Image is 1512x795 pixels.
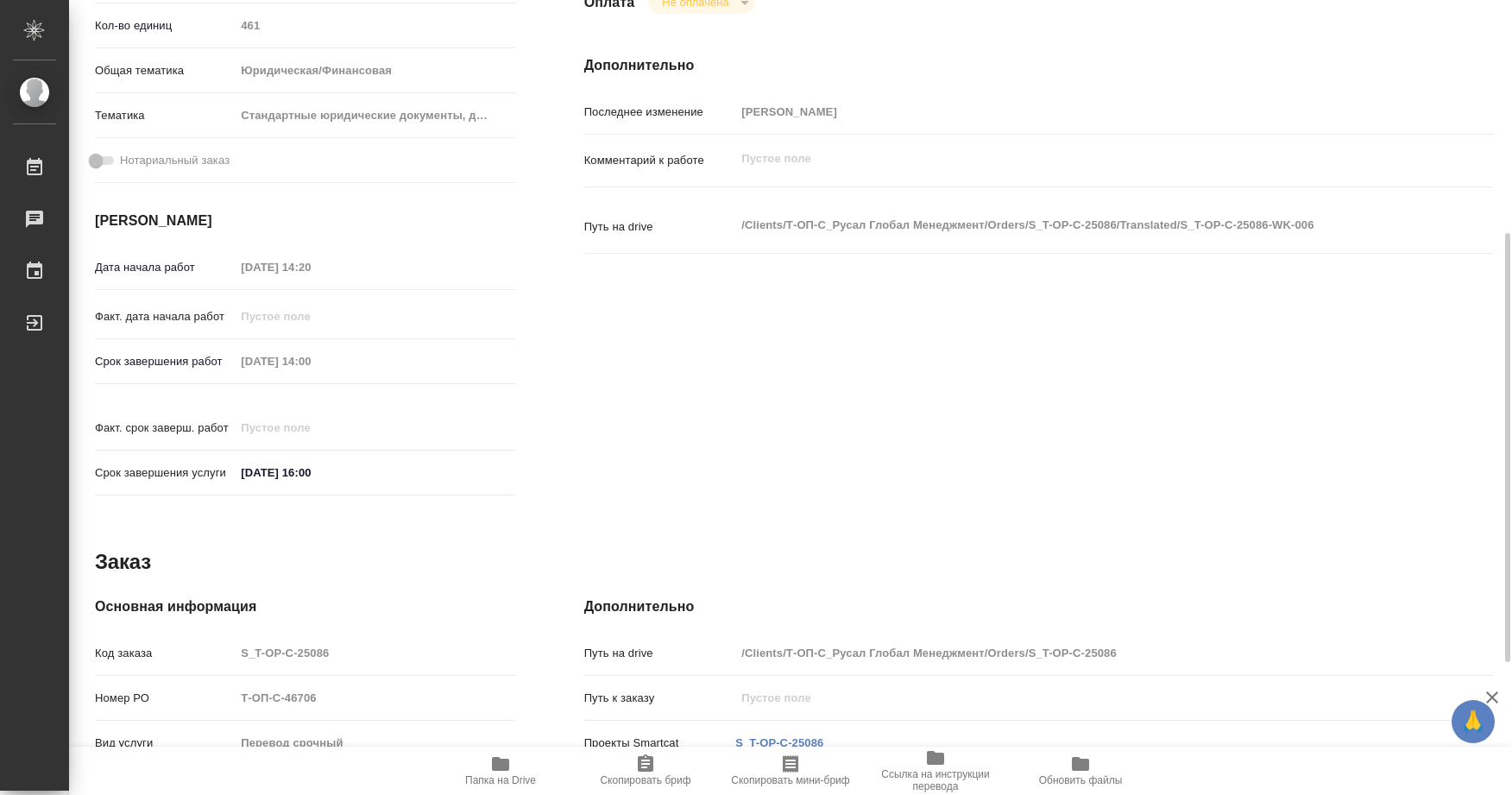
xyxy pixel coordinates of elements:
[735,211,1417,240] textarea: /Clients/Т-ОП-С_Русал Глобал Менеджмент/Orders/S_T-OP-C-25086/Translated/S_T-OP-C-25086-WK-006
[1039,774,1123,786] span: Обновить файлы
[735,736,823,749] a: S_T-OP-C-25086
[428,747,573,795] button: Папка на Drive
[95,735,235,752] p: Вид услуги
[584,735,736,752] p: Проекты Smartcat
[600,774,690,786] span: Скопировать бриф
[584,104,736,121] p: Последнее изменение
[95,548,151,576] h2: Заказ
[235,460,386,485] input: ✎ Введи что-нибудь
[95,211,515,231] h4: [PERSON_NAME]
[573,747,718,795] button: Скопировать бриф
[95,259,235,276] p: Дата начала работ
[735,640,1417,666] input: Пустое поле
[863,747,1008,795] button: Ссылка на инструкции перевода
[235,349,386,374] input: Пустое поле
[95,596,515,617] h4: Основная информация
[95,420,235,437] p: Факт. срок заверш. работ
[235,730,514,755] input: Пустое поле
[873,768,998,792] span: Ссылка на инструкции перевода
[95,107,235,124] p: Тематика
[120,152,230,169] span: Нотариальный заказ
[1008,747,1153,795] button: Обновить файлы
[95,353,235,370] p: Срок завершения работ
[235,640,514,666] input: Пустое поле
[235,101,514,130] div: Стандартные юридические документы, договоры, уставы
[584,690,736,707] p: Путь к заказу
[235,13,514,38] input: Пустое поле
[584,55,1493,76] h4: Дополнительно
[235,685,514,710] input: Пустое поле
[1452,700,1495,743] button: 🙏
[584,645,736,662] p: Путь на drive
[731,774,849,786] span: Скопировать мини-бриф
[95,308,235,325] p: Факт. дата начала работ
[95,690,235,707] p: Номер РО
[95,645,235,662] p: Код заказа
[95,464,235,482] p: Срок завершения услуги
[95,62,235,79] p: Общая тематика
[235,415,386,440] input: Пустое поле
[465,774,536,786] span: Папка на Drive
[735,99,1417,124] input: Пустое поле
[584,596,1493,617] h4: Дополнительно
[235,255,386,280] input: Пустое поле
[235,304,386,329] input: Пустое поле
[95,17,235,35] p: Кол-во единиц
[718,747,863,795] button: Скопировать мини-бриф
[735,685,1417,710] input: Пустое поле
[1458,704,1488,740] span: 🙏
[584,152,736,169] p: Комментарий к работе
[584,218,736,236] p: Путь на drive
[235,56,514,85] div: Юридическая/Финансовая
